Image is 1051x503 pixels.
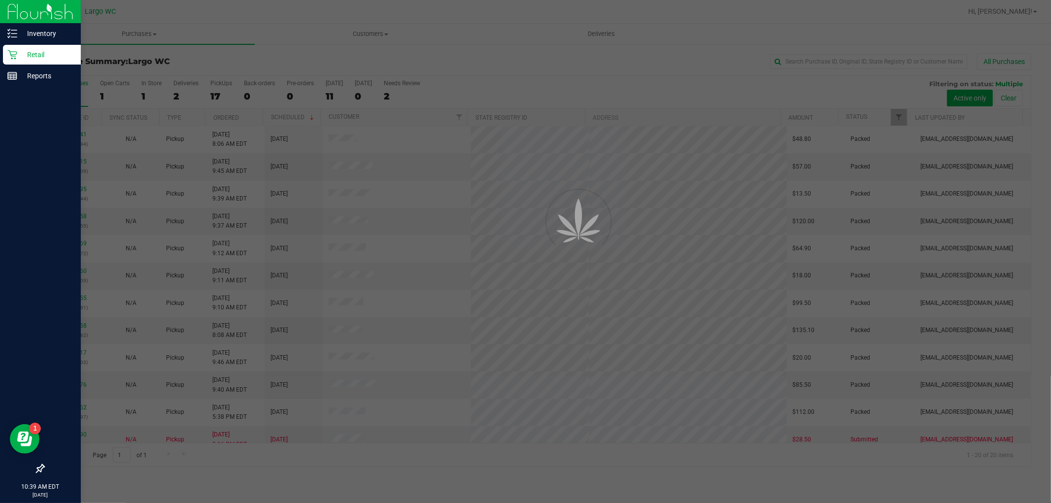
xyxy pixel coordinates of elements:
inline-svg: Inventory [7,29,17,38]
p: 10:39 AM EDT [4,482,76,491]
iframe: Resource center unread badge [29,423,41,435]
inline-svg: Retail [7,50,17,60]
p: Reports [17,70,76,82]
p: [DATE] [4,491,76,499]
p: Retail [17,49,76,61]
p: Inventory [17,28,76,39]
inline-svg: Reports [7,71,17,81]
iframe: Resource center [10,424,39,454]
